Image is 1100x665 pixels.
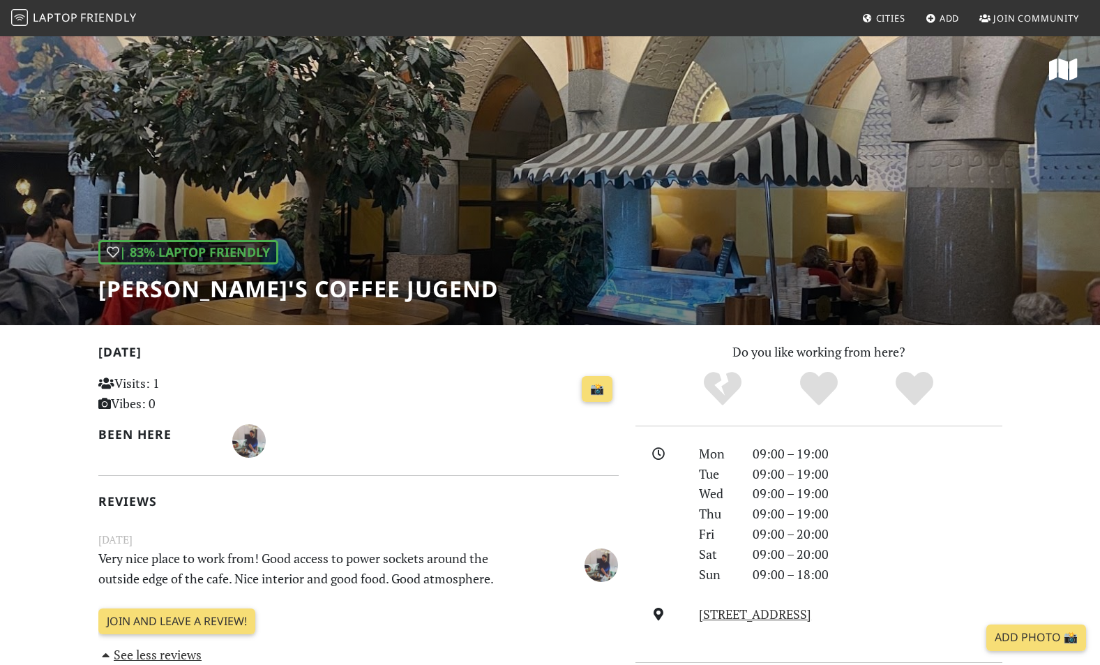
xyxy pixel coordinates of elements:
img: 4473-perry.jpg [585,548,618,582]
h1: [PERSON_NAME]'s Coffee Jugend [98,276,498,302]
div: 09:00 – 19:00 [744,504,1011,524]
div: 09:00 – 19:00 [744,464,1011,484]
div: Definitely! [866,370,963,408]
span: Friendly [80,10,136,25]
span: Join Community [993,12,1079,24]
a: 📸 [582,376,612,403]
div: Tue [691,464,744,484]
span: Perry Mitchell [232,431,266,448]
p: Very nice place to work from! Good access to power sockets around the outside edge of the cafe. N... [90,548,538,589]
div: | 83% Laptop Friendly [98,240,278,264]
h2: Been here [98,427,216,442]
div: 09:00 – 19:00 [744,484,1011,504]
div: No [675,370,771,408]
span: Perry Mitchell [585,555,618,571]
div: 09:00 – 19:00 [744,444,1011,464]
span: Cities [876,12,905,24]
div: 09:00 – 20:00 [744,524,1011,544]
div: 09:00 – 20:00 [744,544,1011,565]
div: Yes [771,370,867,408]
a: [STREET_ADDRESS] [699,606,811,622]
a: See less reviews [98,646,202,663]
a: Cities [857,6,911,31]
img: 4473-perry.jpg [232,424,266,458]
a: Join and leave a review! [98,608,255,635]
a: Add [920,6,965,31]
a: Join Community [974,6,1085,31]
h2: Reviews [98,494,619,509]
a: Add Photo 📸 [986,625,1086,651]
div: Sun [691,565,744,585]
small: [DATE] [90,531,627,548]
div: Wed [691,484,744,504]
div: Sat [691,544,744,565]
img: LaptopFriendly [11,9,28,26]
a: LaptopFriendly LaptopFriendly [11,6,137,31]
p: Do you like working from here? [635,342,1002,362]
div: Mon [691,444,744,464]
h2: [DATE] [98,345,619,365]
div: Thu [691,504,744,524]
span: Add [940,12,960,24]
span: Laptop [33,10,78,25]
div: 09:00 – 18:00 [744,565,1011,585]
div: Fri [691,524,744,544]
p: Visits: 1 Vibes: 0 [98,373,261,414]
